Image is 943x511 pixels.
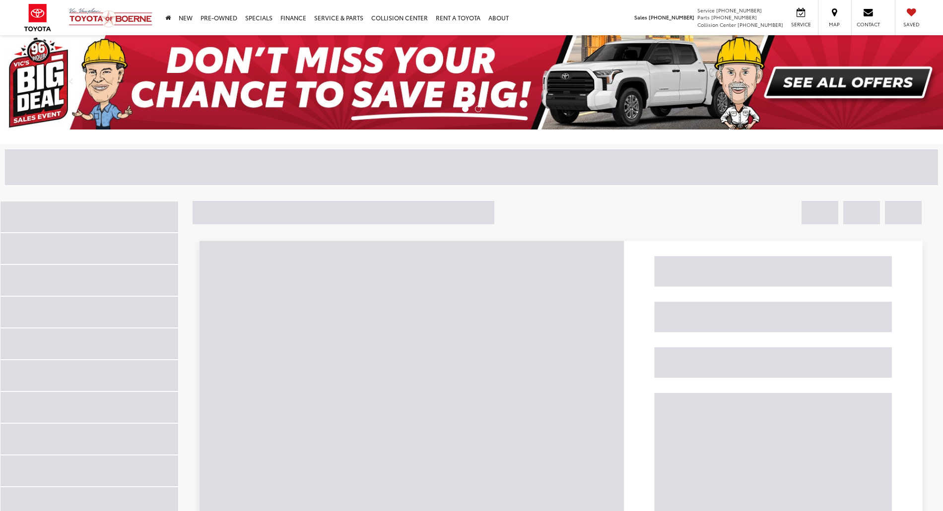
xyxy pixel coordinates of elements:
[900,21,922,28] span: Saved
[697,13,710,21] span: Parts
[857,21,880,28] span: Contact
[716,6,762,14] span: [PHONE_NUMBER]
[634,13,647,21] span: Sales
[790,21,812,28] span: Service
[697,21,736,28] span: Collision Center
[649,13,694,21] span: [PHONE_NUMBER]
[697,6,715,14] span: Service
[823,21,845,28] span: Map
[68,7,153,28] img: Vic Vaughan Toyota of Boerne
[711,13,757,21] span: [PHONE_NUMBER]
[738,21,783,28] span: [PHONE_NUMBER]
